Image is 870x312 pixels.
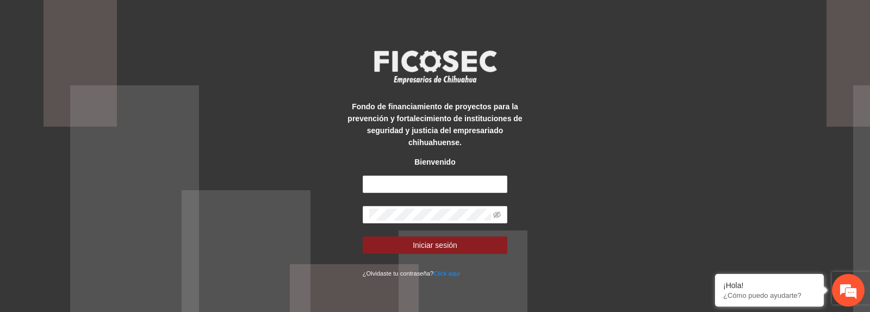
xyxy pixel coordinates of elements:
[433,270,460,277] a: Click aqui
[414,158,455,166] strong: Bienvenido
[367,47,503,87] img: logo
[363,236,508,254] button: Iniciar sesión
[723,281,816,290] div: ¡Hola!
[723,291,816,299] p: ¿Cómo puedo ayudarte?
[363,270,460,277] small: ¿Olvidaste tu contraseña?
[413,239,457,251] span: Iniciar sesión
[493,211,501,219] span: eye-invisible
[347,102,522,147] strong: Fondo de financiamiento de proyectos para la prevención y fortalecimiento de instituciones de seg...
